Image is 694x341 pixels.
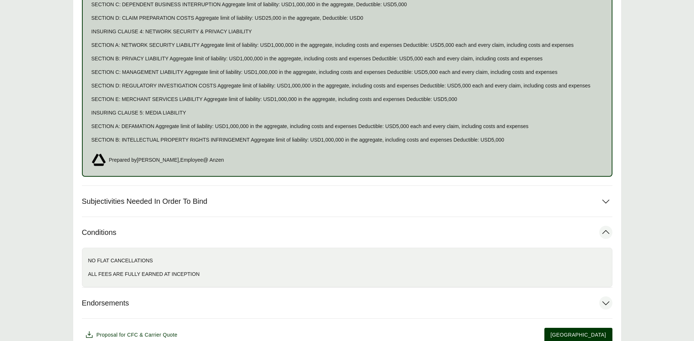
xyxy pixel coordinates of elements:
[91,123,603,130] p: SECTION A: DEFAMATION Aggregate limit of liability: USD1,000,000 in the aggregate, including cost...
[82,217,612,248] button: Conditions
[91,1,603,8] p: SECTION C: DEPENDENT BUSINESS INTERRUPTION Aggregate limit of liability: USD1,000,000 in the aggr...
[82,228,117,237] span: Conditions
[91,28,603,35] p: INSURING CLAUSE 4: NETWORK SECURITY & PRIVACY LIABILITY
[551,331,606,339] span: [GEOGRAPHIC_DATA]
[97,331,177,339] span: Proposal for
[127,332,138,338] span: CFC
[88,257,606,265] p: NO FLAT CANCELLATIONS
[109,156,224,164] span: Prepared by [PERSON_NAME] , Employee @ Anzen
[91,109,603,117] p: INSURING CLAUSE 5: MEDIA LIABILITY
[88,270,606,278] p: ALL FEES ARE FULLY EARNED AT INCEPTION
[82,197,207,206] span: Subjectivities Needed In Order To Bind
[91,82,603,90] p: SECTION D: REGULATORY INVESTIGATION COSTS Aggregate limit of liability: USD1,000,000 in the aggre...
[91,41,603,49] p: SECTION A: NETWORK SECURITY LIABILITY Aggregate limit of liability: USD1,000,000 in the aggregate...
[82,186,612,217] button: Subjectivities Needed In Order To Bind
[82,288,612,318] button: Endorsements
[91,55,603,63] p: SECTION B: PRIVACY LIABILITY Aggregate limit of liability: USD1,000,000 in the aggregate, includi...
[82,299,129,308] span: Endorsements
[91,14,603,22] p: SECTION D: CLAIM PREPARATION COSTS Aggregate limit of liability: USD25,000 in the aggregate, Dedu...
[91,136,603,144] p: SECTION B: INTELLECTUAL PROPERTY RIGHTS INFRINGEMENT Aggregate limit of liability: USD1,000,000 i...
[91,95,603,103] p: SECTION E: MERCHANT SERVICES LIABILITY Aggregate limit of liability: USD1,000,000 in the aggregat...
[91,68,603,76] p: SECTION C: MANAGEMENT LIABILITY Aggregate limit of liability: USD1,000,000 in the aggregate, incl...
[140,332,177,338] span: & Carrier Quote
